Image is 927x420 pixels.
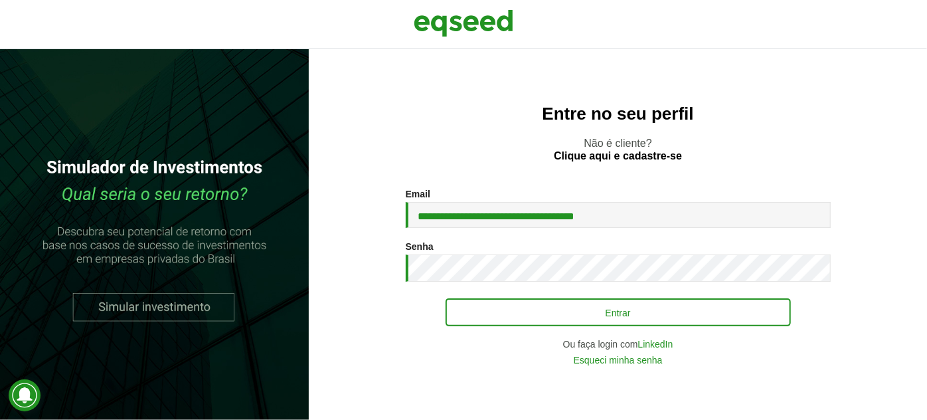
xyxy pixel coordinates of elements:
[638,340,673,349] a: LinkedIn
[406,340,831,349] div: Ou faça login com
[414,7,513,40] img: EqSeed Logo
[574,356,663,365] a: Esqueci minha senha
[335,104,900,124] h2: Entre no seu perfil
[446,298,791,326] button: Entrar
[406,242,434,251] label: Senha
[335,137,900,162] p: Não é cliente?
[554,151,682,161] a: Clique aqui e cadastre-se
[406,189,430,199] label: Email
